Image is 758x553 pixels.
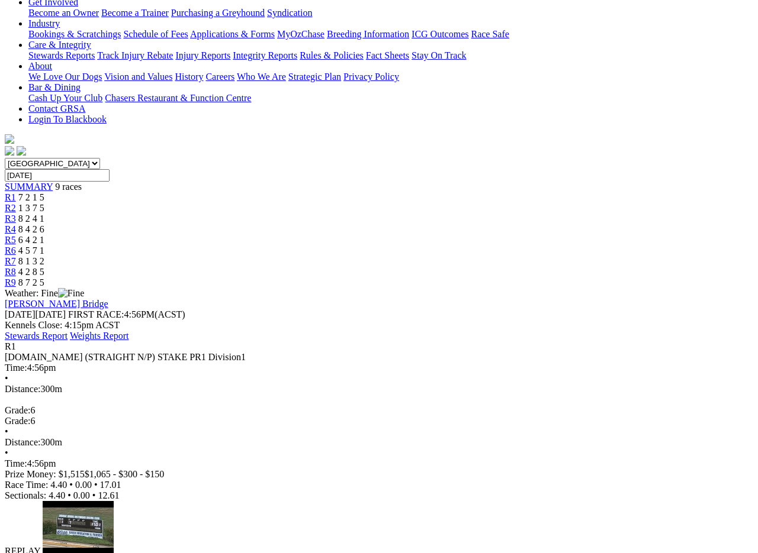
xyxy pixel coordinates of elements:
[75,480,92,490] span: 0.00
[28,82,81,92] a: Bar & Dining
[5,352,753,363] div: [DOMAIN_NAME] (STRAIGHT N/P) STAKE PR1 Division1
[5,235,16,245] a: R5
[123,29,188,39] a: Schedule of Fees
[5,267,16,277] a: R8
[73,490,90,500] span: 0.00
[17,146,26,156] img: twitter.svg
[5,288,84,298] span: Weather: Fine
[101,8,169,18] a: Become a Trainer
[49,490,65,500] span: 4.40
[100,480,121,490] span: 17.01
[104,72,172,82] a: Vision and Values
[5,437,40,447] span: Distance:
[28,8,99,18] a: Become an Owner
[18,224,44,234] span: 8 4 2 6
[18,245,44,256] span: 4 5 7 1
[28,40,91,50] a: Care & Integrity
[92,490,96,500] span: •
[5,146,14,156] img: facebook.svg
[18,267,44,277] span: 4 2 8 5
[5,405,753,416] div: 6
[5,182,53,192] a: SUMMARY
[175,50,230,60] a: Injury Reports
[5,363,753,373] div: 4:56pm
[5,363,27,373] span: Time:
[28,72,753,82] div: About
[233,50,297,60] a: Integrity Reports
[288,72,341,82] a: Strategic Plan
[412,29,468,39] a: ICG Outcomes
[5,469,753,480] div: Prize Money: $1,515
[471,29,509,39] a: Race Safe
[97,50,173,60] a: Track Injury Rebate
[28,29,121,39] a: Bookings & Scratchings
[5,224,16,234] span: R4
[5,373,8,383] span: •
[205,72,235,82] a: Careers
[28,8,753,18] div: Get Involved
[50,480,67,490] span: 4.40
[5,458,27,468] span: Time:
[5,416,31,426] span: Grade:
[18,277,44,287] span: 8 7 2 5
[28,93,102,103] a: Cash Up Your Club
[5,203,16,213] a: R2
[5,331,68,341] a: Stewards Report
[267,8,312,18] a: Syndication
[5,480,48,490] span: Race Time:
[5,416,753,426] div: 6
[68,490,71,500] span: •
[28,72,102,82] a: We Love Our Dogs
[5,405,31,415] span: Grade:
[190,29,275,39] a: Applications & Forms
[5,426,8,436] span: •
[5,134,14,144] img: logo-grsa-white.png
[105,93,251,103] a: Chasers Restaurant & Function Centre
[28,50,95,60] a: Stewards Reports
[5,437,753,448] div: 300m
[28,18,60,28] a: Industry
[18,214,44,224] span: 8 2 4 1
[28,61,52,71] a: About
[68,309,185,319] span: 4:56PM(ACST)
[5,299,108,309] a: [PERSON_NAME] Bridge
[28,50,753,61] div: Care & Integrity
[28,114,107,124] a: Login To Blackbook
[5,309,36,319] span: [DATE]
[28,29,753,40] div: Industry
[18,235,44,245] span: 6 4 2 1
[5,384,40,394] span: Distance:
[5,256,16,266] a: R7
[58,288,84,299] img: Fine
[98,490,119,500] span: 12.61
[94,480,98,490] span: •
[300,50,364,60] a: Rules & Policies
[5,214,16,224] span: R3
[28,93,753,104] div: Bar & Dining
[68,309,124,319] span: FIRST RACE:
[327,29,409,39] a: Breeding Information
[5,320,753,331] div: Kennels Close: 4:15pm ACST
[69,480,73,490] span: •
[5,277,16,287] a: R9
[277,29,325,39] a: MyOzChase
[5,490,46,500] span: Sectionals:
[55,182,82,192] span: 9 races
[70,331,129,341] a: Weights Report
[18,256,44,266] span: 8 1 3 2
[28,104,85,114] a: Contact GRSA
[5,341,16,351] span: R1
[343,72,399,82] a: Privacy Policy
[5,192,16,202] a: R1
[18,192,44,202] span: 7 2 1 5
[171,8,265,18] a: Purchasing a Greyhound
[366,50,409,60] a: Fact Sheets
[5,384,753,394] div: 300m
[5,448,8,458] span: •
